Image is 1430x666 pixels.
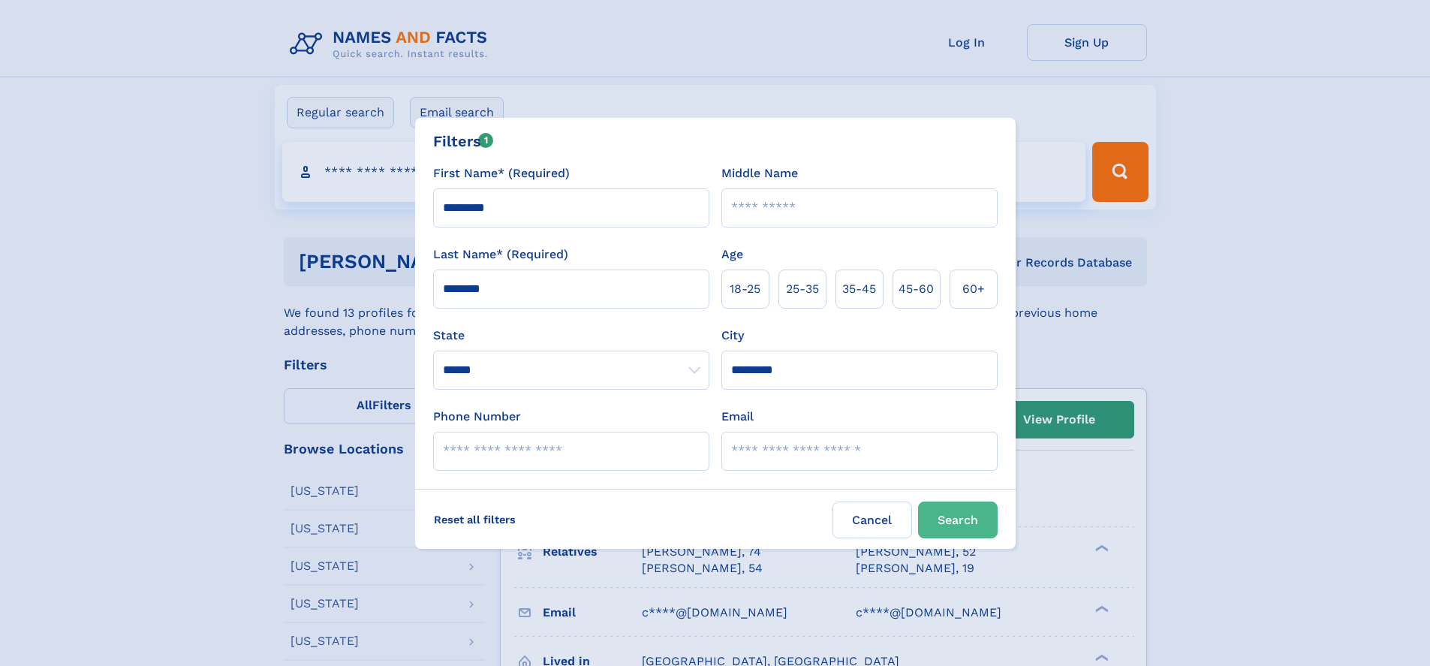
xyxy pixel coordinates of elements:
label: City [721,327,744,345]
div: Filters [433,130,494,152]
label: First Name* (Required) [433,164,570,182]
span: 25‑35 [786,280,819,298]
label: State [433,327,709,345]
span: 60+ [962,280,985,298]
label: Age [721,246,743,264]
span: 18‑25 [730,280,760,298]
span: 35‑45 [842,280,876,298]
label: Email [721,408,754,426]
button: Search [918,502,998,538]
label: Last Name* (Required) [433,246,568,264]
label: Cancel [832,502,912,538]
span: 45‑60 [899,280,934,298]
label: Middle Name [721,164,798,182]
label: Reset all filters [424,502,525,538]
label: Phone Number [433,408,521,426]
